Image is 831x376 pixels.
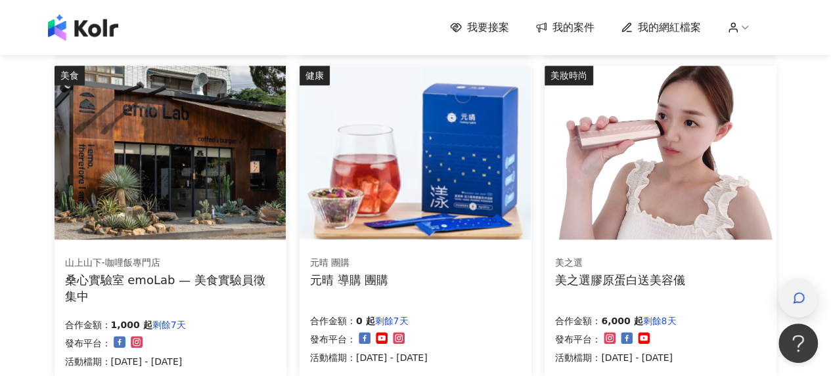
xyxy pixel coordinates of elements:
div: 山上山下-咖哩飯專門店 [65,257,275,270]
div: 元晴 團購 [310,257,388,270]
p: 合作金額： [555,313,601,329]
div: 元晴 導購 團購 [310,272,388,288]
p: 活動檔期：[DATE] - [DATE] [65,354,186,369]
a: 我的網紅檔案 [621,20,701,35]
p: 剩餘7天 [374,313,408,329]
span: 我的網紅檔案 [638,20,701,35]
iframe: Help Scout Beacon - Open [778,324,818,363]
div: 美之選膠原蛋白送美容儀 [555,272,685,288]
img: 漾漾神｜活力莓果康普茶沖泡粉 [300,66,531,240]
div: 桑心實驗室 emoLab — 美食實驗員徵集中 [65,272,276,304]
p: 0 起 [356,313,375,329]
p: 發布平台： [555,331,601,347]
img: 美之選膠原蛋白送RF美容儀 [545,66,776,240]
div: 美妝時尚 [545,66,593,85]
p: 活動檔期：[DATE] - [DATE] [555,350,676,366]
div: 健康 [300,66,330,85]
p: 發布平台： [310,331,356,347]
p: 6,000 起 [601,313,642,329]
a: 我要接案 [450,20,509,35]
p: 合作金額： [65,317,111,333]
p: 活動檔期：[DATE] - [DATE] [310,350,428,366]
p: 1,000 起 [111,317,152,333]
p: 合作金額： [310,313,356,329]
p: 剩餘8天 [642,313,676,329]
span: 我的案件 [552,20,595,35]
div: 美食 [55,66,85,85]
img: 情緒食光實驗計畫 [55,66,286,240]
div: 美之選 [555,257,685,270]
span: 我要接案 [467,20,509,35]
p: 剩餘7天 [152,317,186,333]
a: 我的案件 [535,20,595,35]
img: logo [48,14,118,41]
p: 發布平台： [65,335,111,351]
